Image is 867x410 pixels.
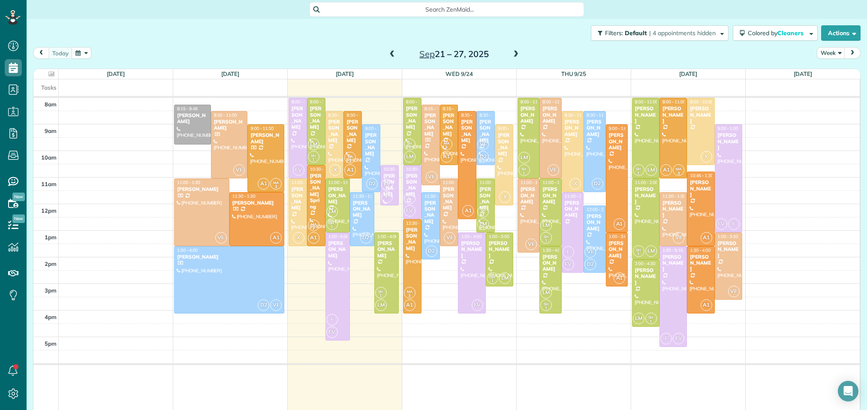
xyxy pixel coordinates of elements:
[662,254,684,272] div: [PERSON_NAME]
[406,99,429,105] span: 8:00 - 10:30
[817,47,845,59] button: Week
[424,112,437,137] div: [PERSON_NAME]
[605,29,623,37] span: Filters:
[177,180,200,185] span: 11:00 - 1:30
[625,29,647,37] span: Default
[41,154,57,161] span: 10am
[310,173,323,210] div: [PERSON_NAME] Spring
[381,179,393,190] span: FV
[446,70,473,77] a: Wed 9/24
[346,119,359,144] div: [PERSON_NAME]
[45,314,57,320] span: 4pm
[406,227,419,252] div: [PERSON_NAME]
[348,154,353,159] span: MA
[336,70,354,77] a: [DATE]
[586,119,603,137] div: [PERSON_NAME]
[426,171,437,183] span: VE
[444,232,455,244] span: VE
[794,70,812,77] a: [DATE]
[673,333,684,344] span: FV
[308,139,319,150] span: LM
[592,178,603,190] span: D2
[461,240,483,259] div: [PERSON_NAME]
[645,164,657,176] span: LM
[326,326,338,338] span: FV
[291,106,304,130] div: [PERSON_NAME]
[748,29,807,37] span: Colored by
[406,220,429,226] span: 12:30 - 4:00
[329,164,341,176] span: X
[609,234,629,239] span: 1:00 - 3:00
[477,139,489,150] span: VE
[443,186,456,211] div: [PERSON_NAME]
[520,186,537,205] div: [PERSON_NAME]
[472,299,483,311] span: FV
[565,193,588,199] span: 11:30 - 2:30
[489,234,509,239] span: 1:00 - 3:00
[479,180,503,185] span: 11:00 - 1:00
[479,112,503,118] span: 8:30 - 10:30
[477,151,489,163] span: D2
[563,246,574,258] span: F
[690,247,710,253] span: 1:30 - 4:00
[441,143,452,151] small: 3
[177,106,198,112] span: 8:15 - 9:45
[360,232,372,244] span: D2
[676,166,681,171] span: MA
[352,200,372,218] div: [PERSON_NAME]
[635,267,657,286] div: [PERSON_NAME]
[177,254,282,260] div: [PERSON_NAME]
[407,141,412,145] span: SH
[487,277,498,285] small: 1
[586,213,603,232] div: [PERSON_NAME]
[844,47,861,59] button: next
[633,313,644,324] span: LM
[608,240,625,259] div: [PERSON_NAME]
[443,180,466,185] span: 11:00 - 1:30
[310,106,323,130] div: [PERSON_NAME]
[488,240,511,259] div: [PERSON_NAME]
[12,193,25,201] span: New
[479,186,492,211] div: [PERSON_NAME]
[177,247,198,253] span: 1:30 - 4:00
[541,237,551,245] small: 1
[701,151,712,163] span: X
[499,191,511,203] span: X
[519,169,530,178] small: 1
[565,112,588,118] span: 8:30 - 11:30
[406,166,432,172] span: 10:30 - 12:30
[258,178,269,190] span: A1
[419,48,435,59] span: Sep
[648,315,653,320] span: SH
[177,112,208,125] div: [PERSON_NAME]
[292,99,315,105] span: 8:00 - 11:00
[481,208,486,213] span: SH
[326,206,338,217] span: LM
[310,99,333,105] span: 8:00 - 10:30
[443,112,456,137] div: [PERSON_NAME]
[381,191,393,203] span: F
[233,164,245,176] span: VE
[821,25,861,41] button: Actions
[326,314,338,326] span: F
[328,234,349,239] span: 1:00 - 5:00
[45,127,57,134] span: 9am
[542,180,566,185] span: 11:00 - 1:30
[521,99,544,105] span: 8:00 - 11:00
[608,132,625,151] div: [PERSON_NAME]
[366,178,378,190] span: D2
[107,70,125,77] a: [DATE]
[270,232,282,244] span: A1
[609,126,629,131] span: 9:00 - 1:00
[521,166,527,171] span: SH
[377,234,398,239] span: 1:00 - 4:00
[584,259,596,270] span: D2
[404,299,415,311] span: A1
[250,126,274,131] span: 9:00 - 11:30
[587,25,729,41] a: Filters: Default | 4 appointments hidden
[689,106,712,124] div: [PERSON_NAME]
[232,200,282,206] div: [PERSON_NAME]
[328,180,352,185] span: 11:00 - 1:00
[308,156,319,164] small: 1
[561,70,587,77] a: Thu 9/25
